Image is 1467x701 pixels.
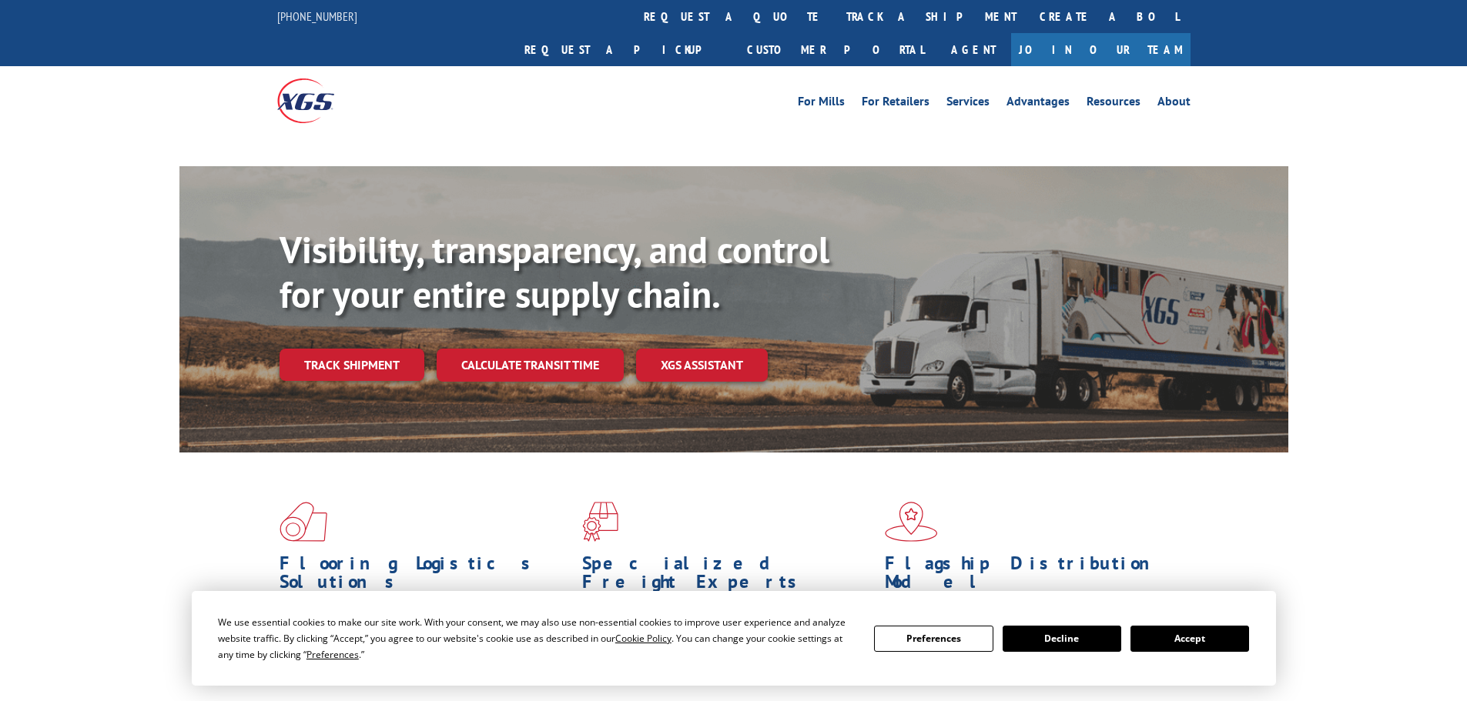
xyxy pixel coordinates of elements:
[582,502,618,542] img: xgs-icon-focused-on-flooring-red
[1003,626,1121,652] button: Decline
[798,95,845,112] a: For Mills
[280,225,829,318] b: Visibility, transparency, and control for your entire supply chain.
[280,349,424,381] a: Track shipment
[615,632,672,645] span: Cookie Policy
[1130,626,1249,652] button: Accept
[885,554,1176,599] h1: Flagship Distribution Model
[277,8,357,24] a: [PHONE_NUMBER]
[735,33,936,66] a: Customer Portal
[1157,95,1191,112] a: About
[280,554,571,599] h1: Flooring Logistics Solutions
[936,33,1011,66] a: Agent
[1011,33,1191,66] a: Join Our Team
[946,95,990,112] a: Services
[437,349,624,382] a: Calculate transit time
[1006,95,1070,112] a: Advantages
[885,502,938,542] img: xgs-icon-flagship-distribution-model-red
[306,648,359,661] span: Preferences
[636,349,768,382] a: XGS ASSISTANT
[192,591,1276,686] div: Cookie Consent Prompt
[513,33,735,66] a: Request a pickup
[582,554,873,599] h1: Specialized Freight Experts
[1087,95,1140,112] a: Resources
[280,502,327,542] img: xgs-icon-total-supply-chain-intelligence-red
[874,626,993,652] button: Preferences
[862,95,929,112] a: For Retailers
[218,614,856,663] div: We use essential cookies to make our site work. With your consent, we may also use non-essential ...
